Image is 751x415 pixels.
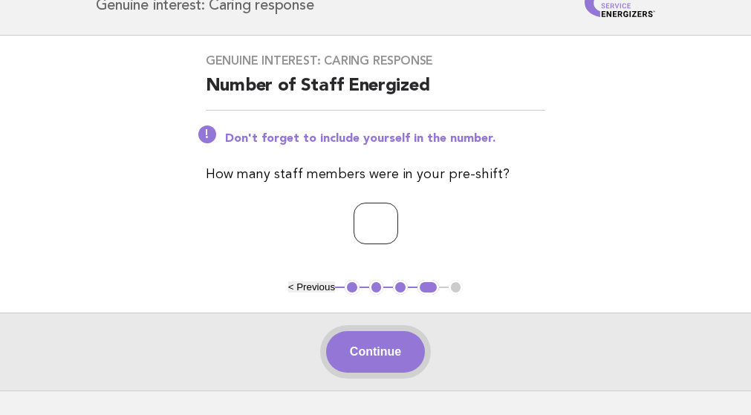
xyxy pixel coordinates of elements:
h2: Number of Staff Energized [206,74,546,111]
p: Don't forget to include yourself in the number. [225,131,546,146]
button: 1 [345,280,360,295]
h3: Genuine interest: Caring response [206,53,546,68]
button: 2 [369,280,384,295]
p: How many staff members were in your pre-shift? [206,164,546,185]
button: Continue [326,331,425,373]
button: 3 [393,280,408,295]
button: < Previous [288,281,335,293]
button: 4 [417,280,439,295]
